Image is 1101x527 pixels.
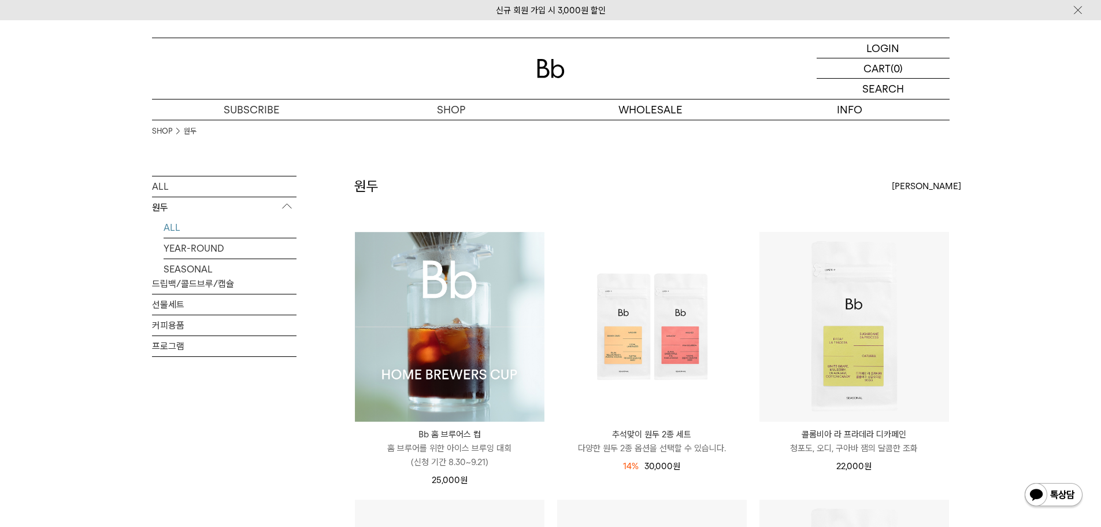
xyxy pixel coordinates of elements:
a: SEASONAL [164,259,296,279]
div: 14% [623,459,639,473]
p: 홈 브루어를 위한 아이스 브루잉 대회 (신청 기간 8.30~9.21) [355,441,544,469]
img: 로고 [537,59,565,78]
p: 추석맞이 원두 2종 세트 [557,428,747,441]
a: 신규 회원 가입 시 3,000원 할인 [496,5,606,16]
p: Bb 홈 브루어스 컵 [355,428,544,441]
a: ALL [152,176,296,197]
a: YEAR-ROUND [164,238,296,259]
a: SHOP [351,99,551,120]
p: LOGIN [866,38,899,58]
a: SHOP [152,126,172,137]
p: (0) [891,58,903,78]
a: SUBSCRIBE [152,99,351,120]
span: [PERSON_NAME] [892,179,961,193]
a: 원두 [184,126,197,137]
span: 25,000 [432,475,468,485]
a: 커피용품 [152,315,296,336]
a: 콜롬비아 라 프라데라 디카페인 청포도, 오디, 구아바 잼의 달콤한 조화 [759,428,949,455]
img: 카카오톡 채널 1:1 채팅 버튼 [1024,482,1084,510]
span: 30,000 [644,461,680,471]
img: 추석맞이 원두 2종 세트 [557,232,747,422]
p: 다양한 원두 2종 옵션을 선택할 수 있습니다. [557,441,747,455]
span: 원 [460,475,468,485]
h2: 원두 [354,176,379,196]
a: ALL [164,218,296,238]
span: 원 [673,461,680,471]
a: 프로그램 [152,336,296,356]
a: 선물세트 [152,294,296,315]
p: WHOLESALE [551,99,750,120]
p: CART [863,58,891,78]
a: 추석맞이 원두 2종 세트 다양한 원두 2종 옵션을 선택할 수 있습니다. [557,428,747,455]
a: 드립백/콜드브루/캡슐 [152,274,296,294]
a: LOGIN [817,38,950,58]
p: 콜롬비아 라 프라데라 디카페인 [759,428,949,441]
a: CART (0) [817,58,950,79]
p: SEARCH [862,79,904,99]
img: Bb 홈 브루어스 컵 [355,232,544,422]
a: Bb 홈 브루어스 컵 홈 브루어를 위한 아이스 브루잉 대회(신청 기간 8.30~9.21) [355,428,544,469]
span: 원 [864,461,872,471]
p: 청포도, 오디, 구아바 잼의 달콤한 조화 [759,441,949,455]
p: 원두 [152,197,296,218]
p: INFO [750,99,950,120]
img: 콜롬비아 라 프라데라 디카페인 [759,232,949,422]
span: 22,000 [836,461,872,471]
